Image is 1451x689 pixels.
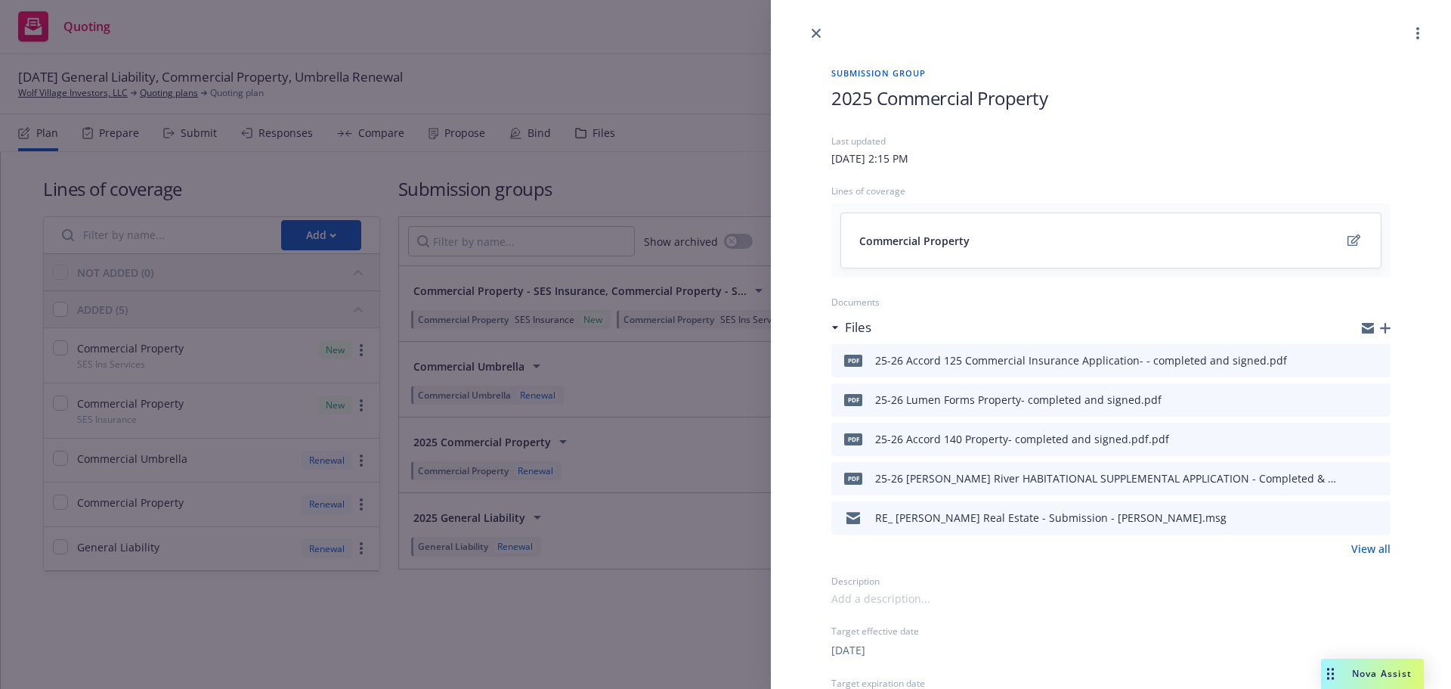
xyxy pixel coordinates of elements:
span: Commercial Property [859,233,970,249]
button: preview file [1371,391,1384,409]
div: 25-26 [PERSON_NAME] River HABITATIONAL SUPPLEMENTAL APPLICATION - Completed & Signed.pdf [875,470,1341,486]
div: RE_ [PERSON_NAME] Real Estate - Submission - [PERSON_NAME].msg [875,510,1227,526]
button: download file [1347,430,1359,448]
h3: Files [845,318,871,337]
button: download file [1347,470,1359,488]
a: View all [1351,541,1391,557]
div: 25-26 Lumen Forms Property- completed and signed.pdf [875,392,1162,408]
span: pdf [844,355,862,366]
span: pdf [844,433,862,445]
span: pdf [844,473,862,484]
button: download file [1347,509,1359,527]
button: preview file [1371,352,1384,370]
div: Description [831,575,1391,588]
button: preview file [1371,509,1384,527]
a: edit [1344,231,1363,250]
div: Last updated [831,135,1391,147]
div: 25-26 Accord 140 Property- completed and signed.pdf.pdf [875,431,1169,447]
button: download file [1347,391,1359,409]
div: 25-26 Accord 125 Commercial Insurance Application- - completed and signed.pdf [875,352,1287,368]
div: [DATE] 2:15 PM [831,151,908,166]
button: preview file [1371,430,1384,448]
span: Nova Assist [1352,667,1412,680]
div: Drag to move [1321,659,1340,689]
button: preview file [1371,470,1384,488]
button: [DATE] [831,642,865,658]
span: 2025 Commercial Property [831,85,1047,110]
a: more [1409,24,1427,42]
div: Documents [831,296,1391,309]
div: Files [831,318,871,337]
span: Submission group [831,67,1391,79]
div: Lines of coverage [831,185,1391,197]
a: close [807,24,825,42]
div: Target effective date [831,625,1391,638]
button: download file [1347,352,1359,370]
span: pdf [844,394,862,405]
button: Nova Assist [1321,659,1424,689]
